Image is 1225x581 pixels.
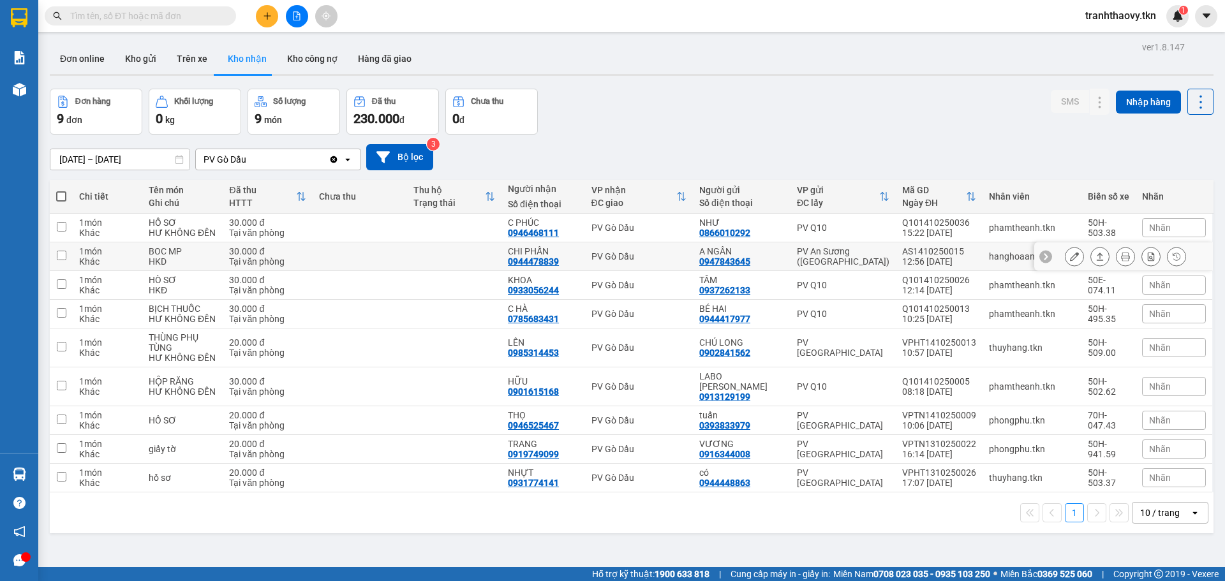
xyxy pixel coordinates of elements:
[585,180,693,214] th: Toggle SortBy
[174,97,213,106] div: Khối lượng
[79,467,136,478] div: 1 món
[149,444,216,454] div: giấy tờ
[989,415,1075,425] div: phongphu.tkn
[902,348,976,358] div: 10:57 [DATE]
[413,185,485,195] div: Thu hộ
[149,304,216,314] div: BỊCH THUỐC
[149,415,216,425] div: HỒ SƠ
[591,185,676,195] div: VP nhận
[413,198,485,208] div: Trạng thái
[229,285,306,295] div: Tại văn phòng
[223,180,313,214] th: Toggle SortBy
[273,97,306,106] div: Số lượng
[591,198,676,208] div: ĐC giao
[407,180,501,214] th: Toggle SortBy
[79,285,136,295] div: Khác
[592,567,709,581] span: Hỗ trợ kỹ thuật:
[797,439,889,459] div: PV [GEOGRAPHIC_DATA]
[902,376,976,386] div: Q101410250005
[1090,247,1110,266] div: Giao hàng
[1149,280,1171,290] span: Nhãn
[1088,191,1129,202] div: Biển số xe
[70,9,221,23] input: Tìm tên, số ĐT hoặc mã đơn
[66,115,82,125] span: đơn
[989,309,1075,319] div: phamtheanh.tkn
[508,228,559,238] div: 0946468111
[229,185,296,195] div: Đã thu
[1149,473,1171,483] span: Nhãn
[218,43,277,74] button: Kho nhận
[1051,90,1089,113] button: SMS
[993,571,997,577] span: ⚪️
[11,8,27,27] img: logo-vxr
[115,43,167,74] button: Kho gửi
[248,153,249,166] input: Selected PV Gò Dầu.
[79,275,136,285] div: 1 món
[699,256,750,267] div: 0947843645
[292,11,301,20] span: file-add
[699,467,784,478] div: có
[79,256,136,267] div: Khác
[229,420,306,430] div: Tại văn phòng
[79,348,136,358] div: Khác
[1149,342,1171,353] span: Nhãn
[902,386,976,397] div: 08:18 [DATE]
[902,304,976,314] div: Q101410250013
[591,309,687,319] div: PV Gò Dầu
[902,275,976,285] div: Q101410250026
[1102,567,1104,581] span: |
[1149,444,1171,454] span: Nhãn
[79,478,136,488] div: Khác
[699,228,750,238] div: 0866010292
[149,217,216,228] div: HỒ SƠ
[1172,10,1184,22] img: icon-new-feature
[797,280,889,290] div: PV Q10
[229,314,306,324] div: Tại văn phòng
[1142,191,1206,202] div: Nhãn
[79,337,136,348] div: 1 món
[508,217,578,228] div: C PHÚC
[1088,275,1129,295] div: 50E-074.11
[508,386,559,397] div: 0901615168
[791,180,896,214] th: Toggle SortBy
[699,275,784,285] div: TÂM
[591,280,687,290] div: PV Gò Dầu
[229,449,306,459] div: Tại văn phòng
[1149,381,1171,392] span: Nhãn
[346,89,439,135] button: Đã thu230.000đ
[1088,304,1129,324] div: 50H-495.35
[343,154,353,165] svg: open
[1075,8,1166,24] span: tranhthaovy.tkn
[149,89,241,135] button: Khối lượng0kg
[508,184,578,194] div: Người nhận
[366,144,433,170] button: Bộ lọc
[699,420,750,430] div: 0393833979
[149,256,216,267] div: HKD
[229,376,306,386] div: 30.000 đ
[591,223,687,233] div: PV Gò Dầu
[459,115,464,125] span: đ
[149,198,216,208] div: Ghi chú
[508,304,578,314] div: C HÀ
[989,342,1075,353] div: thuyhang.tkn
[229,275,306,285] div: 30.000 đ
[699,185,784,195] div: Người gửi
[902,228,976,238] div: 15:22 [DATE]
[719,567,721,581] span: |
[329,154,339,165] svg: Clear value
[50,149,189,170] input: Select a date range.
[508,467,578,478] div: NHỰT
[264,115,282,125] span: món
[79,449,136,459] div: Khác
[13,467,26,481] img: warehouse-icon
[1201,10,1212,22] span: caret-down
[797,337,889,358] div: PV [GEOGRAPHIC_DATA]
[319,191,401,202] div: Chưa thu
[315,5,338,27] button: aim
[699,439,784,449] div: VƯƠNG
[79,376,136,386] div: 1 món
[797,410,889,430] div: PV [GEOGRAPHIC_DATA]
[508,348,559,358] div: 0985314453
[902,185,966,195] div: Mã GD
[797,185,879,195] div: VP gửi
